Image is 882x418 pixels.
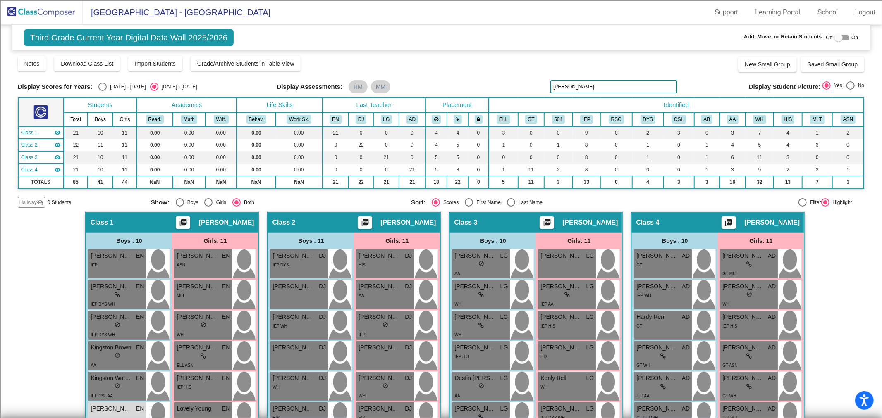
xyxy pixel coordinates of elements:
[3,221,879,229] div: Home
[137,176,173,188] td: NaN
[241,199,254,206] div: Both
[720,164,746,176] td: 3
[349,126,373,139] td: 0
[720,126,746,139] td: 3
[600,126,632,139] td: 0
[518,164,544,176] td: 11
[381,115,392,124] button: LG
[237,176,275,188] td: NaN
[447,176,468,188] td: 22
[632,176,664,188] td: 4
[323,164,349,176] td: 0
[600,112,632,126] th: Resource
[88,126,113,139] td: 10
[694,112,720,126] th: Adaptive Behavior
[425,164,447,176] td: 5
[237,139,275,151] td: 0.00
[573,151,600,164] td: 8
[774,139,802,151] td: 4
[3,214,879,221] div: Move to ...
[745,61,790,68] span: New Small Group
[349,112,373,126] th: D'Ann Johnson
[720,151,746,164] td: 6
[349,151,373,164] td: 0
[411,198,665,207] mat-radio-group: Select an option
[720,139,746,151] td: 4
[701,115,713,124] button: AB
[447,126,468,139] td: 4
[3,131,879,138] div: Magazine
[694,151,720,164] td: 1
[173,164,206,176] td: 0.00
[753,115,766,124] button: WH
[3,138,879,146] div: Newspaper
[21,141,38,149] span: Class 2
[3,251,879,259] div: SAVE
[3,207,879,214] div: DELETE
[774,112,802,126] th: Hispanic
[447,151,468,164] td: 5
[720,176,746,188] td: 16
[371,80,390,93] mat-chip: MM
[24,29,234,46] span: Third Grade Current Year Digital Data Wall 2025/2026
[411,199,425,206] span: Sort:
[323,126,349,139] td: 21
[641,115,655,124] button: DYS
[746,126,774,139] td: 7
[664,176,694,188] td: 3
[137,139,173,151] td: 0.00
[399,126,425,139] td: 0
[744,218,800,227] span: [PERSON_NAME]
[64,176,88,188] td: 85
[489,112,518,126] th: English Language Learner
[61,60,113,67] span: Download Class List
[632,139,664,151] td: 1
[151,199,170,206] span: Show:
[323,98,425,112] th: Last Teacher
[802,126,832,139] td: 1
[380,218,436,227] span: [PERSON_NAME]
[48,199,71,206] span: 0 Students
[468,112,489,126] th: Keep with teacher
[808,61,858,68] span: Saved Small Group
[664,112,694,126] th: CASL
[609,115,624,124] button: RSC
[3,42,879,49] div: Delete
[173,126,206,139] td: 0.00
[544,164,573,176] td: 2
[550,80,677,93] input: Search...
[518,126,544,139] td: 0
[107,83,146,90] div: [DATE] - [DATE]
[64,112,88,126] th: Total
[349,139,373,151] td: 22
[373,126,399,139] td: 0
[54,129,61,136] mat-icon: visibility
[349,80,368,93] mat-chip: RM
[746,139,774,151] td: 5
[399,164,425,176] td: 21
[542,218,552,230] mat-icon: picture_as_pdf
[323,112,349,126] th: Eliza Novosad
[64,98,137,112] th: Students
[832,151,864,164] td: 0
[489,126,518,139] td: 3
[562,218,618,227] span: [PERSON_NAME]
[206,126,237,139] td: 0.00
[802,164,832,176] td: 3
[832,164,864,176] td: 1
[3,153,879,161] div: Visual Art
[373,151,399,164] td: 21
[573,176,600,188] td: 33
[3,199,879,207] div: SAVE AND GO HOME
[3,281,879,288] div: MORE
[468,151,489,164] td: 0
[832,126,864,139] td: 2
[632,112,664,126] th: Dyslexia
[544,176,573,188] td: 3
[832,139,864,151] td: 0
[600,139,632,151] td: 0
[3,146,879,153] div: Television/Radio
[544,151,573,164] td: 0
[323,151,349,164] td: 0
[90,218,113,227] span: Class 1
